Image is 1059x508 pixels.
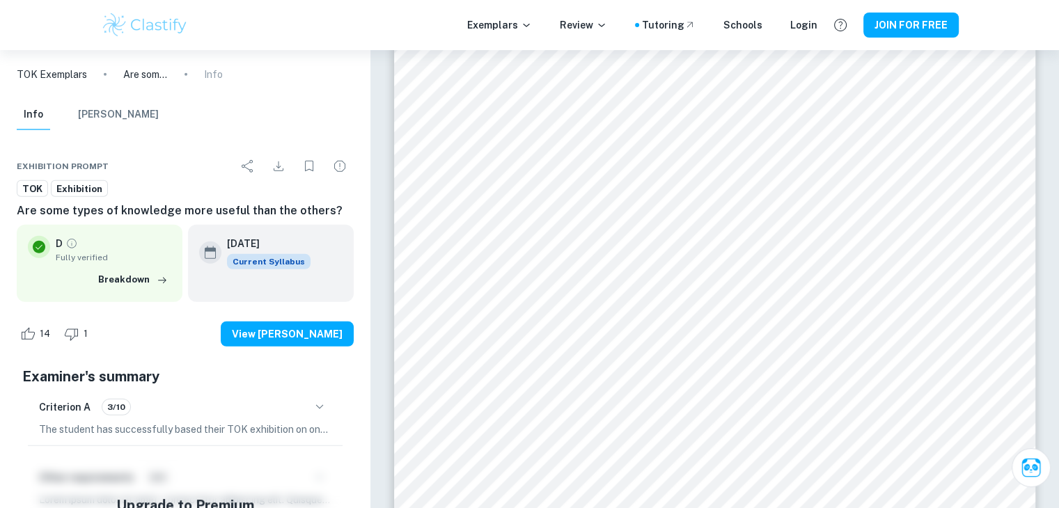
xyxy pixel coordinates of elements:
[17,67,87,82] a: TOK Exemplars
[17,160,109,173] span: Exhibition Prompt
[642,17,696,33] a: Tutoring
[17,182,47,196] span: TOK
[326,152,354,180] div: Report issue
[295,152,323,180] div: Bookmark
[39,422,331,437] p: The student has successfully based their TOK exhibition on one of the 35 prompts released by the ...
[32,327,58,341] span: 14
[723,17,762,33] a: Schools
[560,17,607,33] p: Review
[17,203,354,219] h6: Are some types of knowledge more useful than the others?
[51,180,108,198] a: Exhibition
[61,323,95,345] div: Dislike
[790,17,817,33] a: Login
[123,67,168,82] p: Are some types of knowledge more useful than the others?
[65,237,78,250] a: Grade fully verified
[17,100,50,130] button: Info
[76,327,95,341] span: 1
[17,180,48,198] a: TOK
[227,254,311,269] div: This exemplar is based on the current syllabus. Feel free to refer to it for inspiration/ideas wh...
[56,251,171,264] span: Fully verified
[467,17,532,33] p: Exemplars
[227,254,311,269] span: Current Syllabus
[52,182,107,196] span: Exhibition
[95,269,171,290] button: Breakdown
[221,322,354,347] button: View [PERSON_NAME]
[22,366,348,387] h5: Examiner's summary
[234,152,262,180] div: Share
[829,13,852,37] button: Help and Feedback
[1012,448,1051,487] button: Ask Clai
[78,100,159,130] button: [PERSON_NAME]
[17,323,58,345] div: Like
[227,236,299,251] h6: [DATE]
[39,399,91,415] h6: Criterion A
[863,13,959,38] button: JOIN FOR FREE
[265,152,292,180] div: Download
[204,67,223,82] p: Info
[101,11,189,39] img: Clastify logo
[102,401,130,413] span: 3/10
[56,236,63,251] p: D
